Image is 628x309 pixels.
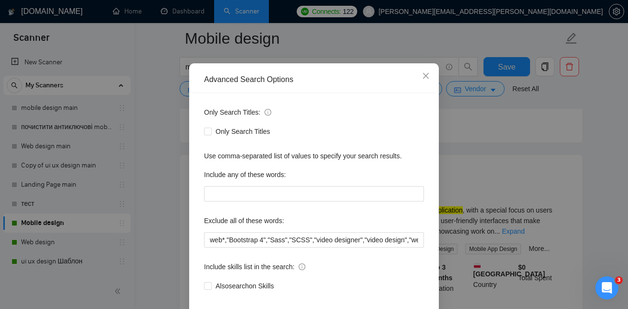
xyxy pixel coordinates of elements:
[204,167,286,182] label: Include any of these words:
[204,261,305,272] span: Include skills list in the search:
[204,213,284,228] label: Exclude all of these words:
[265,109,271,116] span: info-circle
[595,276,618,299] iframe: Intercom live chat
[212,281,278,291] span: Also search on Skills
[204,151,424,161] div: Use comma-separated list of values to specify your search results.
[299,263,305,270] span: info-circle
[422,72,430,80] span: close
[615,276,623,284] span: 3
[212,126,274,137] span: Only Search Titles
[413,63,439,89] button: Close
[204,107,271,118] span: Only Search Titles:
[204,74,424,85] div: Advanced Search Options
